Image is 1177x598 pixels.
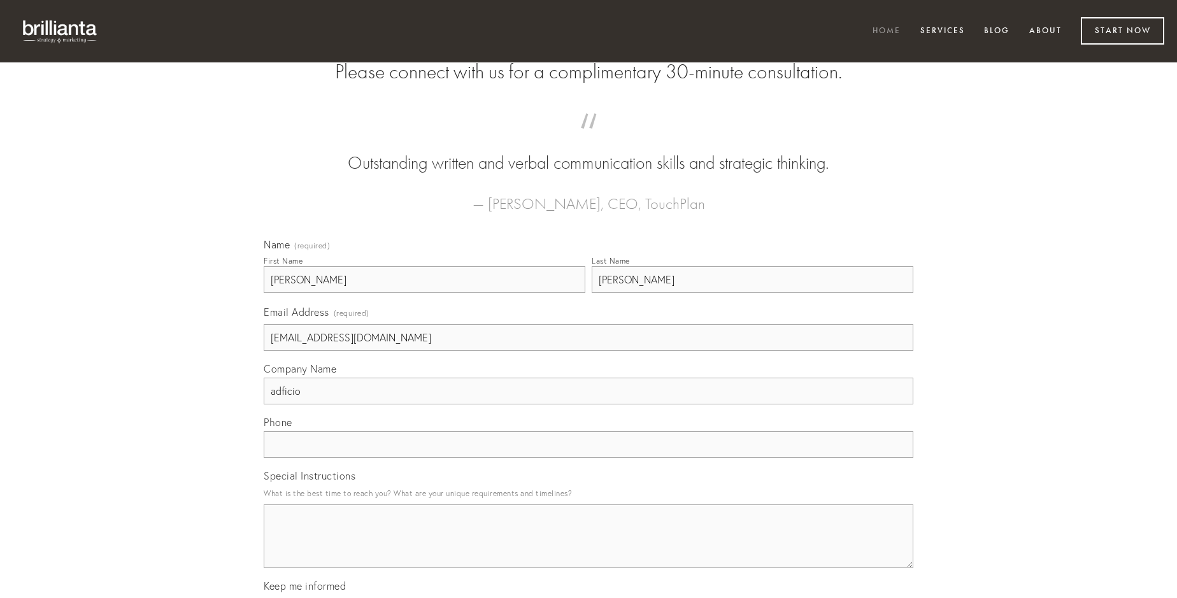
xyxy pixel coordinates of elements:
[1021,21,1070,42] a: About
[1081,17,1164,45] a: Start Now
[264,256,303,266] div: First Name
[976,21,1018,42] a: Blog
[264,485,913,502] p: What is the best time to reach you? What are your unique requirements and timelines?
[264,416,292,429] span: Phone
[264,60,913,84] h2: Please connect with us for a complimentary 30-minute consultation.
[264,469,355,482] span: Special Instructions
[912,21,973,42] a: Services
[284,126,893,176] blockquote: Outstanding written and verbal communication skills and strategic thinking.
[264,306,329,318] span: Email Address
[264,362,336,375] span: Company Name
[592,256,630,266] div: Last Name
[864,21,909,42] a: Home
[13,13,108,50] img: brillianta - research, strategy, marketing
[284,126,893,151] span: “
[294,242,330,250] span: (required)
[284,176,893,217] figcaption: — [PERSON_NAME], CEO, TouchPlan
[264,580,346,592] span: Keep me informed
[264,238,290,251] span: Name
[334,304,369,322] span: (required)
